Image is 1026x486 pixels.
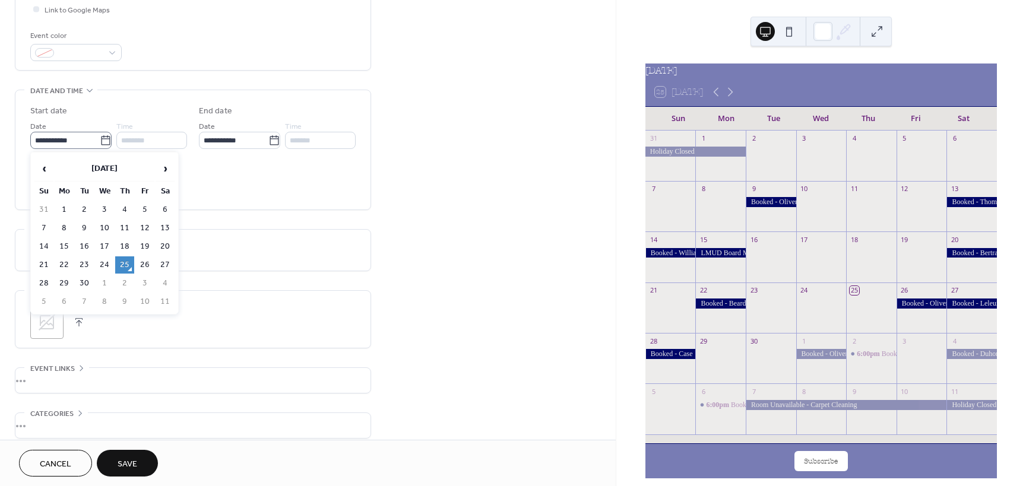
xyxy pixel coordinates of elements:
div: LMUD Board Meeting [695,248,746,258]
div: Mon [702,107,750,131]
div: ••• [15,368,370,393]
div: 30 [749,336,758,345]
span: Time [285,120,302,133]
td: 4 [115,201,134,218]
td: 26 [135,256,154,274]
td: 1 [95,275,114,292]
div: Booked [GEOGRAPHIC_DATA] HOA [882,349,996,359]
td: 7 [75,293,94,310]
td: 6 [156,201,175,218]
span: Categories [30,408,74,420]
td: 5 [34,293,53,310]
td: 6 [55,293,74,310]
span: › [156,157,174,180]
div: Start date [30,105,67,117]
span: Event links [30,363,75,375]
div: Holiday Closed [645,147,746,157]
div: 5 [900,134,909,143]
td: 1 [55,201,74,218]
button: Subscribe [794,451,848,471]
div: 12 [900,185,909,193]
td: 7 [34,220,53,237]
div: ; [30,306,64,339]
div: 22 [699,286,708,295]
div: 17 [800,235,809,244]
div: 31 [649,134,658,143]
td: 8 [95,293,114,310]
span: Time [116,120,133,133]
div: 3 [900,336,909,345]
div: 23 [749,286,758,295]
div: Holiday Closed [946,400,997,410]
span: ‹ [35,157,53,180]
div: 10 [900,387,909,396]
td: 3 [135,275,154,292]
div: 29 [699,336,708,345]
span: Link to Google Maps [45,4,110,17]
td: 28 [34,275,53,292]
span: 6:00pm [706,400,731,410]
th: Th [115,183,134,200]
th: Fr [135,183,154,200]
div: 18 [850,235,859,244]
div: End date [199,105,232,117]
div: 9 [749,185,758,193]
td: 2 [115,275,134,292]
td: 25 [115,256,134,274]
button: Cancel [19,450,92,477]
div: Booked - Bertrand [946,248,997,258]
div: 16 [749,235,758,244]
td: 17 [95,238,114,255]
td: 19 [135,238,154,255]
div: [DATE] [645,63,997,78]
td: 16 [75,238,94,255]
td: 31 [34,201,53,218]
td: 4 [156,275,175,292]
th: Tu [75,183,94,200]
div: 9 [850,387,859,396]
td: 22 [55,256,74,274]
td: 3 [95,201,114,218]
td: 8 [55,220,74,237]
td: 11 [156,293,175,310]
div: 4 [950,336,959,345]
div: 26 [900,286,909,295]
div: Wed [797,107,845,131]
div: 13 [950,185,959,193]
div: 6 [950,134,959,143]
td: 9 [115,293,134,310]
td: 18 [115,238,134,255]
td: 15 [55,238,74,255]
div: Booked - Case [645,349,696,359]
div: 1 [800,336,809,345]
div: 7 [649,185,658,193]
div: Booked - Duhon [946,349,997,359]
div: 11 [850,185,859,193]
button: Save [97,450,158,477]
td: 14 [34,238,53,255]
div: 7 [749,387,758,396]
div: 10 [800,185,809,193]
div: Booked - Tranquility Forest HOA [695,400,746,410]
div: Booked - Thompson [946,197,997,207]
div: 15 [699,235,708,244]
td: 20 [156,238,175,255]
td: 11 [115,220,134,237]
td: 29 [55,275,74,292]
td: 5 [135,201,154,218]
div: 21 [649,286,658,295]
div: Thu [845,107,892,131]
div: 2 [850,336,859,345]
th: Su [34,183,53,200]
div: Booked - Oliveros.P.C [746,197,796,207]
div: 8 [800,387,809,396]
span: Cancel [40,458,71,471]
div: Booked - Leleux [946,298,997,309]
div: ••• [15,413,370,438]
div: Sun [655,107,702,131]
div: 14 [649,235,658,244]
div: Event color [30,30,119,42]
th: We [95,183,114,200]
span: Date [199,120,215,133]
